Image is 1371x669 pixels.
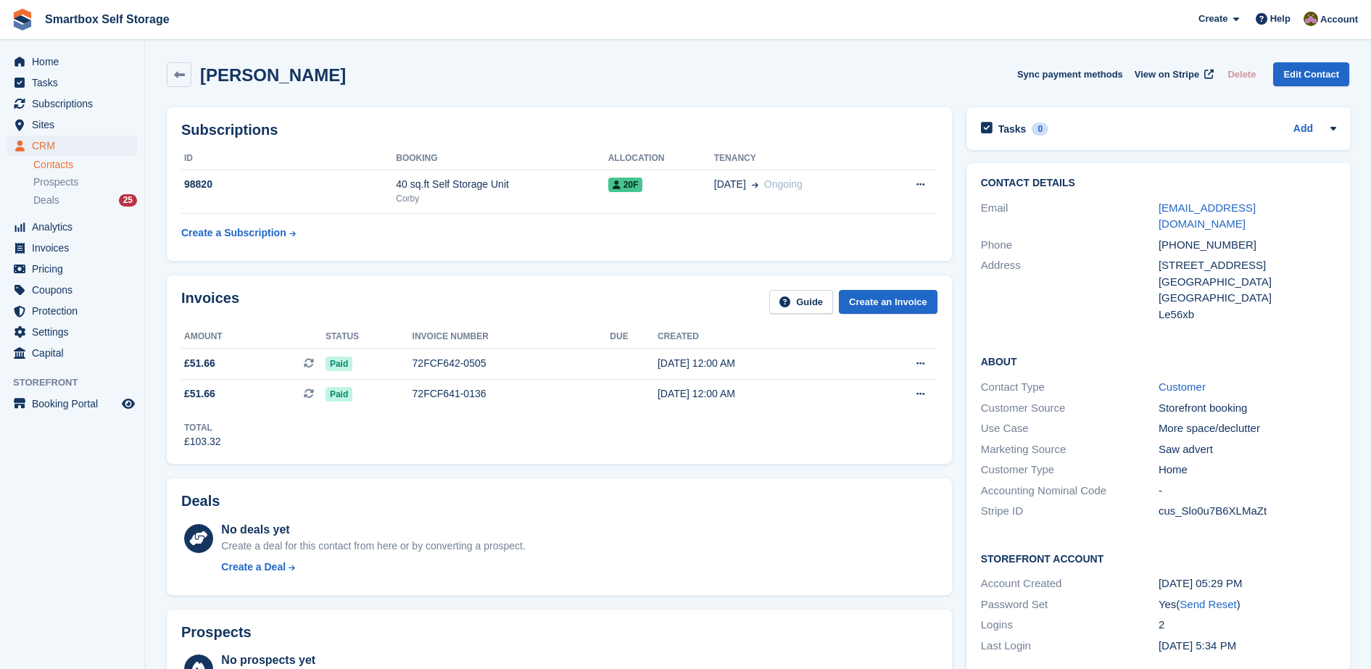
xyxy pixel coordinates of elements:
a: menu [7,394,137,414]
a: Send Reset [1180,598,1236,610]
div: Corby [396,192,608,205]
a: menu [7,51,137,72]
span: Coupons [32,280,119,300]
span: Invoices [32,238,119,258]
h2: Contact Details [981,178,1336,189]
th: Allocation [608,147,714,170]
div: Create a deal for this contact from here or by converting a prospect. [221,539,525,554]
h2: Prospects [181,624,252,641]
span: Sites [32,115,119,135]
div: Last Login [981,638,1159,655]
div: [PHONE_NUMBER] [1159,237,1336,254]
th: Tenancy [714,147,880,170]
span: Help [1270,12,1291,26]
span: Paid [326,387,352,402]
div: £103.32 [184,434,221,449]
div: Create a Subscription [181,225,286,241]
time: 2025-07-29 16:34:47 UTC [1159,639,1236,652]
div: [GEOGRAPHIC_DATA] [1159,274,1336,291]
span: Ongoing [764,178,803,190]
span: Create [1198,12,1227,26]
div: [DATE] 12:00 AM [658,356,858,371]
img: Kayleigh Devlin [1304,12,1318,26]
a: menu [7,238,137,258]
a: Preview store [120,395,137,412]
span: Booking Portal [32,394,119,414]
div: Use Case [981,420,1159,437]
a: Prospects [33,175,137,190]
span: Pricing [32,259,119,279]
h2: Tasks [998,122,1027,136]
div: [STREET_ADDRESS] [1159,257,1336,274]
span: [DATE] [714,177,746,192]
div: 2 [1159,617,1336,633]
div: Account Created [981,575,1159,592]
div: [DATE] 12:00 AM [658,386,858,402]
h2: Invoices [181,290,239,314]
h2: Deals [181,493,220,510]
div: Customer Type [981,462,1159,478]
div: More space/declutter [1159,420,1336,437]
a: Deals 25 [33,193,137,208]
div: Password Set [981,597,1159,613]
div: No deals yet [221,521,525,539]
a: menu [7,217,137,237]
a: Contacts [33,158,137,172]
span: Home [32,51,119,72]
span: Storefront [13,375,144,390]
a: Edit Contact [1273,62,1349,86]
th: Due [610,325,658,349]
span: £51.66 [184,356,215,371]
span: ( ) [1176,598,1240,610]
a: [EMAIL_ADDRESS][DOMAIN_NAME] [1159,201,1256,230]
div: Logins [981,617,1159,633]
span: CRM [32,136,119,156]
span: Protection [32,301,119,321]
div: Stripe ID [981,503,1159,520]
a: Create a Deal [221,560,525,575]
span: Subscriptions [32,94,119,114]
a: menu [7,322,137,342]
div: Address [981,257,1159,323]
div: 40 sq.ft Self Storage Unit [396,177,608,192]
th: Booking [396,147,608,170]
div: Email [981,200,1159,233]
span: Deals [33,194,59,207]
a: Create an Invoice [839,290,937,314]
div: cus_Slo0u7B6XLMaZt [1159,503,1336,520]
span: Paid [326,357,352,371]
div: Create a Deal [221,560,286,575]
h2: Storefront Account [981,551,1336,565]
a: Smartbox Self Storage [39,7,175,31]
a: View on Stripe [1129,62,1217,86]
th: Created [658,325,858,349]
span: View on Stripe [1135,67,1199,82]
span: 20F [608,178,643,192]
div: Accounting Nominal Code [981,483,1159,499]
a: menu [7,115,137,135]
div: Total [184,421,221,434]
a: Create a Subscription [181,220,296,246]
div: Phone [981,237,1159,254]
button: Delete [1222,62,1262,86]
a: menu [7,136,137,156]
th: Amount [181,325,326,349]
a: Guide [769,290,833,314]
div: Saw advert [1159,441,1336,458]
h2: [PERSON_NAME] [200,65,346,85]
h2: Subscriptions [181,122,937,138]
th: ID [181,147,396,170]
h2: About [981,354,1336,368]
div: 72FCF641-0136 [413,386,610,402]
div: 25 [119,194,137,207]
div: Marketing Source [981,441,1159,458]
div: - [1159,483,1336,499]
div: Customer Source [981,400,1159,417]
span: Tasks [32,72,119,93]
div: 72FCF642-0505 [413,356,610,371]
div: [GEOGRAPHIC_DATA] [1159,290,1336,307]
div: 0 [1032,122,1048,136]
th: Status [326,325,413,349]
a: menu [7,280,137,300]
a: menu [7,343,137,363]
